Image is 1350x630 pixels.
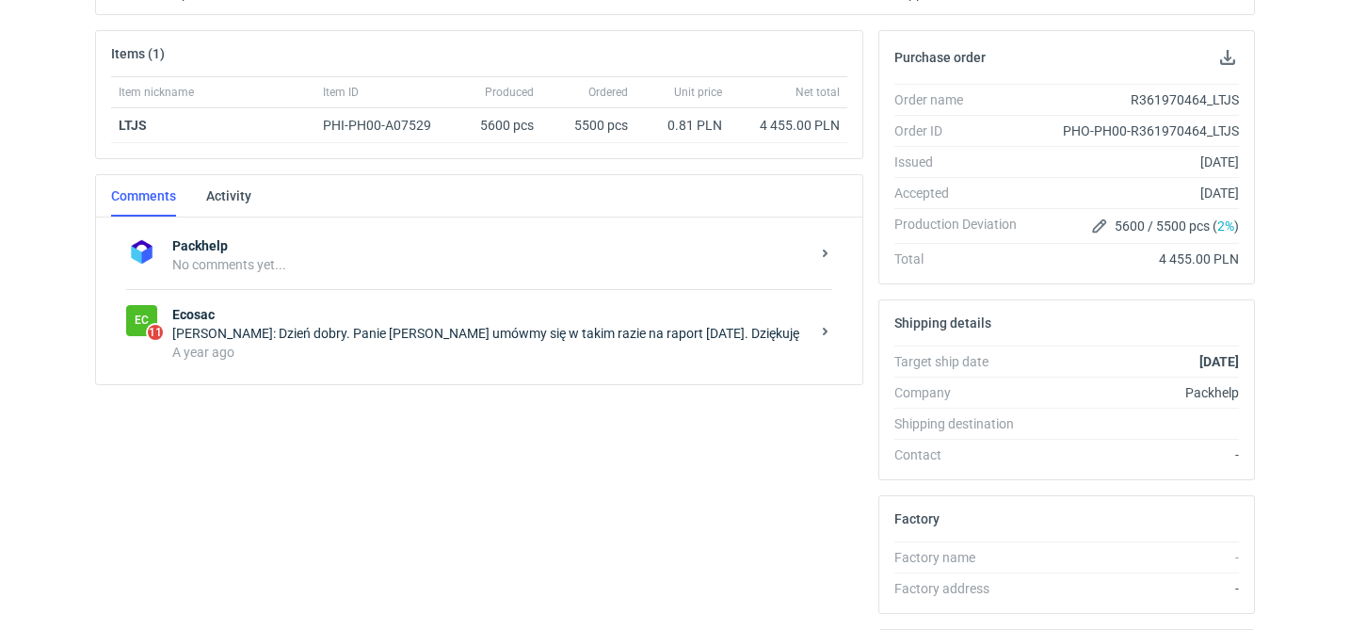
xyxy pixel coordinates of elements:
[894,352,1032,371] div: Target ship date
[894,184,1032,202] div: Accepted
[172,305,810,324] strong: Ecosac
[126,305,157,336] figcaption: Ec
[894,215,1032,237] div: Production Deviation
[119,118,147,133] a: LTJS
[1216,46,1239,69] button: Download PO
[323,85,359,100] span: Item ID
[894,511,940,526] h2: Factory
[1032,121,1239,140] div: PHO-PH00-R361970464_LTJS
[894,383,1032,402] div: Company
[1032,184,1239,202] div: [DATE]
[1115,217,1239,235] span: 5600 / 5500 pcs ( )
[894,445,1032,464] div: Contact
[894,90,1032,109] div: Order name
[674,85,722,100] span: Unit price
[1088,215,1111,237] button: Edit production Deviation
[1032,579,1239,598] div: -
[148,325,163,340] span: 11
[1032,383,1239,402] div: Packhelp
[894,414,1032,433] div: Shipping destination
[1217,218,1234,234] span: 2%
[126,236,157,267] img: Packhelp
[172,236,810,255] strong: Packhelp
[894,153,1032,171] div: Issued
[111,46,165,61] h2: Items (1)
[119,85,194,100] span: Item nickname
[894,548,1032,567] div: Factory name
[588,85,628,100] span: Ordered
[1032,153,1239,171] div: [DATE]
[485,85,534,100] span: Produced
[126,305,157,336] div: Ecosac
[1032,250,1239,268] div: 4 455.00 PLN
[894,579,1032,598] div: Factory address
[457,108,541,143] div: 5600 pcs
[1032,90,1239,109] div: R361970464_LTJS
[894,121,1032,140] div: Order ID
[894,50,986,65] h2: Purchase order
[1032,445,1239,464] div: -
[894,315,991,331] h2: Shipping details
[172,255,810,274] div: No comments yet...
[737,116,840,135] div: 4 455.00 PLN
[206,175,251,217] a: Activity
[1032,548,1239,567] div: -
[1199,354,1239,369] strong: [DATE]
[172,343,810,362] div: A year ago
[643,116,722,135] div: 0.81 PLN
[172,324,810,343] div: [PERSON_NAME]: Dzień dobry. Panie [PERSON_NAME] umówmy się w takim razie na raport [DATE]. Dziękuję
[323,116,449,135] div: PHI-PH00-A07529
[894,250,1032,268] div: Total
[796,85,840,100] span: Net total
[111,175,176,217] a: Comments
[541,108,635,143] div: 5500 pcs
